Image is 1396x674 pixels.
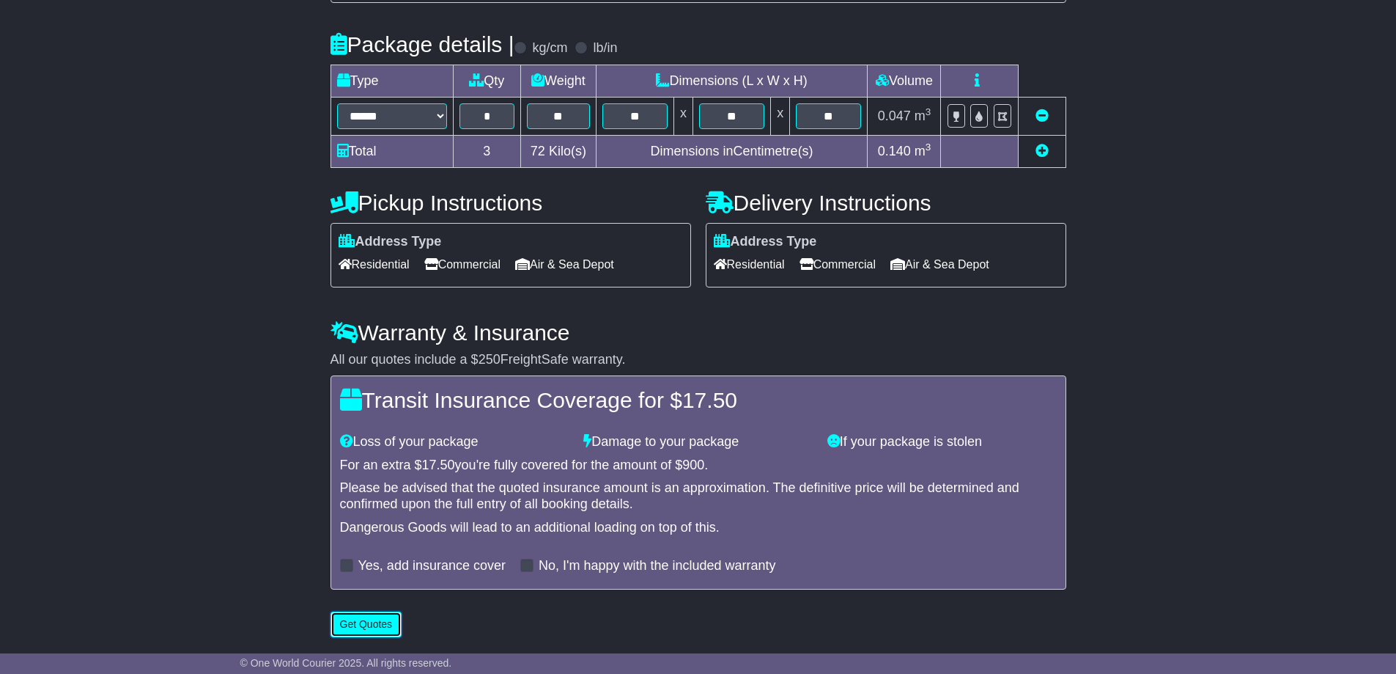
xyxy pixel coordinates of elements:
td: Type [330,65,453,97]
label: Yes, add insurance cover [358,558,506,574]
div: All our quotes include a $ FreightSafe warranty. [330,352,1066,368]
h4: Warranty & Insurance [330,320,1066,345]
div: If your package is stolen [820,434,1064,450]
td: Weight [521,65,597,97]
a: Add new item [1035,144,1049,158]
label: kg/cm [532,40,567,56]
span: Commercial [424,253,501,276]
span: m [915,109,931,123]
sup: 3 [926,142,931,153]
td: Kilo(s) [521,135,597,167]
button: Get Quotes [330,612,402,637]
span: Residential [714,253,785,276]
td: Dimensions (L x W x H) [596,65,868,97]
div: Damage to your package [576,434,820,450]
h4: Transit Insurance Coverage for $ [340,388,1057,412]
span: © One World Courier 2025. All rights reserved. [240,657,452,669]
span: 0.140 [878,144,911,158]
span: 250 [479,352,501,367]
a: Remove this item [1035,109,1049,123]
label: lb/in [593,40,617,56]
h4: Pickup Instructions [330,191,691,215]
div: Dangerous Goods will lead to an additional loading on top of this. [340,520,1057,536]
div: Please be advised that the quoted insurance amount is an approximation. The definitive price will... [340,480,1057,512]
span: m [915,144,931,158]
span: Air & Sea Depot [890,253,989,276]
label: Address Type [714,234,817,250]
label: No, I'm happy with the included warranty [539,558,776,574]
sup: 3 [926,106,931,117]
td: x [673,97,693,135]
h4: Package details | [330,32,514,56]
span: Residential [339,253,410,276]
td: Dimensions in Centimetre(s) [596,135,868,167]
span: 900 [682,458,704,472]
span: 17.50 [422,458,455,472]
span: Commercial [799,253,876,276]
td: 3 [453,135,521,167]
td: Qty [453,65,521,97]
span: 72 [531,144,545,158]
span: 0.047 [878,109,911,123]
td: Total [330,135,453,167]
td: x [771,97,790,135]
div: For an extra $ you're fully covered for the amount of $ . [340,458,1057,474]
span: 17.50 [682,388,737,412]
label: Address Type [339,234,442,250]
td: Volume [868,65,941,97]
span: Air & Sea Depot [515,253,614,276]
div: Loss of your package [333,434,577,450]
h4: Delivery Instructions [706,191,1066,215]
